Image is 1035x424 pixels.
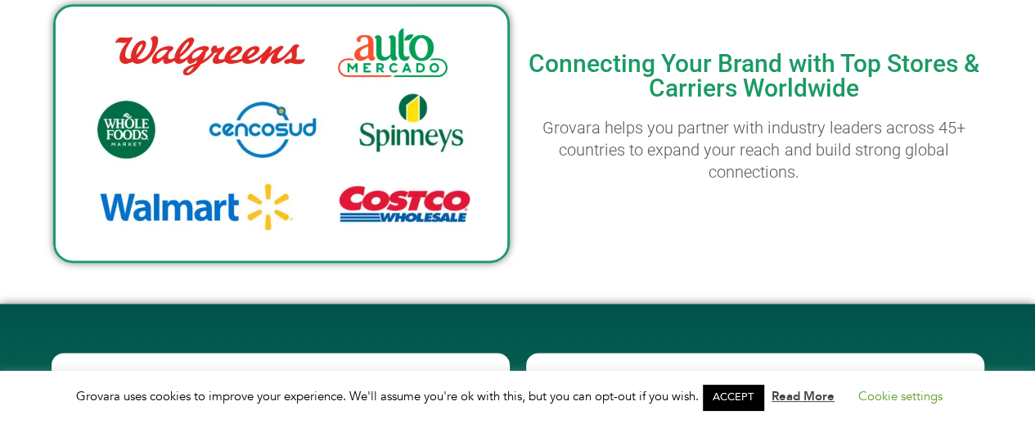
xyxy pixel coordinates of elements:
span: Grovara uses cookies to improve your experience. We'll assume you're ok with this, but you can op... [76,388,959,404]
a: ACCEPT [703,385,763,410]
a: Read More [772,388,835,404]
h2: Connecting Your Brand with Top Stores & Carriers Worldwide [526,52,983,101]
h2: Grovara helps you partner with industry leaders across 45+ countries to expand your reach and bui... [526,117,983,183]
a: Cookie settings [858,388,943,404]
